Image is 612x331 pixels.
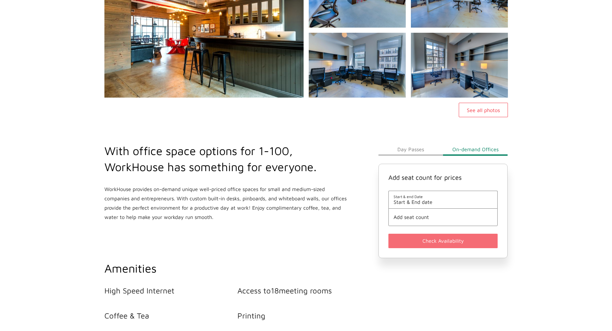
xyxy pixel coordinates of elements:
button: On-demand Offices [443,143,508,156]
h2: Amenities [104,260,371,276]
span: Start & end Date [394,194,493,199]
li: Access to 18 meeting rooms [237,286,371,295]
li: High Speed Internet [104,286,238,295]
h4: Add seat count for prices [388,174,498,181]
li: Printing [237,311,371,320]
button: Day Passes [378,143,443,156]
button: Add seat count [394,214,493,220]
p: WorkHouse provides on-demand unique well-priced office spaces for small and medium-sized companie... [104,185,348,222]
h2: With office space options for 1-100, WorkHouse has something for everyone. [104,143,348,175]
li: Coffee & Tea [104,311,238,320]
button: See all photos [459,103,508,117]
button: Check Availability [388,234,498,248]
button: Start & end DateStart & End date [394,194,493,205]
span: Start & End date [394,199,493,205]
